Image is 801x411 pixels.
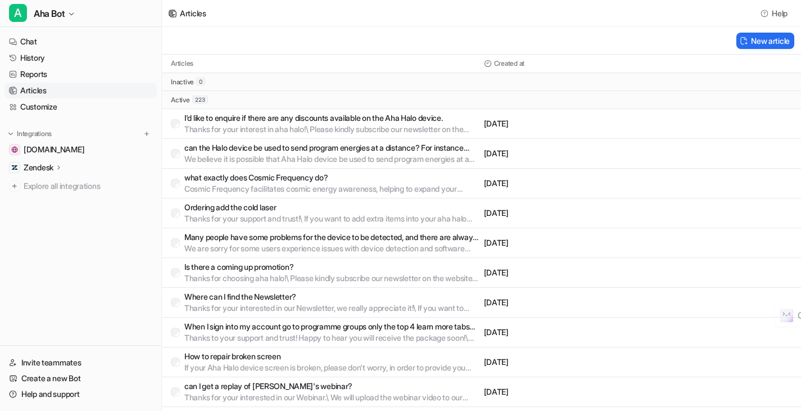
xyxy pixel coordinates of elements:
span: Aha Bot [34,6,65,21]
p: Thanks for your support and trust!\ If you want to add extra items into your aha halo order, to h... [184,213,479,224]
p: If your Aha Halo device screen is broken, please don't worry, in order to provide you with more t... [184,362,479,373]
p: Thanks for choosing aha halo!\ Please kindly subscribe our newsletter on the website: <[URL][DOMA... [184,273,479,284]
p: [DATE] [484,386,636,398]
img: explore all integrations [9,180,20,192]
img: menu_add.svg [143,130,151,138]
a: Invite teammates [4,355,157,371]
p: [DATE] [484,118,636,129]
button: Integrations [4,128,55,139]
button: Help [757,5,792,21]
img: www.ahaharmony.com [11,146,18,153]
p: We are sorry for some users experience issues with device detection and software bugs when using ... [184,243,479,254]
p: Thanks for your interest in aha halo!\ Please kindly subscribe our newsletter on the website: <[U... [184,124,479,135]
p: Articles [171,59,193,68]
img: Zendesk [11,164,18,171]
p: Thanks for your interested in our Newsletter, we really appreciate it!\ If you want to receive th... [184,302,479,314]
a: www.ahaharmony.com[DOMAIN_NAME] [4,142,157,157]
a: Help and support [4,386,157,402]
p: Thanks for your interested in our Webinar.\ We will upload the webinar video to our youtube chann... [184,392,479,403]
p: Thanks to your support and trust! Happy to hear you will receive the package soon!\ We are sorry ... [184,332,479,344]
p: Is there a coming up promotion? [184,261,479,273]
p: When I sign into my account go to programme groups only the top 4 learn more tabs will open comfo... [184,321,479,332]
a: History [4,50,157,66]
p: Created at [494,59,525,68]
p: Integrations [17,129,52,138]
p: [DATE] [484,297,636,308]
span: 0 [196,78,205,85]
button: New article [736,33,794,49]
p: what exactly does Cosmic Frequency do? [184,172,479,183]
p: active [171,96,190,105]
a: Explore all integrations [4,178,157,194]
a: Create a new Bot [4,371,157,386]
p: Where can I find the Newsletter? [184,291,479,302]
p: Ordering add the cold laser [184,202,479,213]
span: Explore all integrations [24,177,152,195]
p: [DATE] [484,178,636,189]
p: inactive [171,78,194,87]
div: Articles [180,7,206,19]
a: Chat [4,34,157,49]
p: I'd like to enquire if there are any discounts available on the Aha Halo device. [184,112,479,124]
p: [DATE] [484,327,636,338]
p: [DATE] [484,237,636,249]
p: We believe it is possible that Aha Halo device be used to send program energies at a distance. Fo... [184,153,479,165]
p: [DATE] [484,207,636,219]
p: [DATE] [484,148,636,159]
span: [DOMAIN_NAME] [24,144,84,155]
p: Zendesk [24,162,53,173]
p: can I get a replay of [PERSON_NAME]'s webinar? [184,381,479,392]
a: Articles [4,83,157,98]
p: Many people have some problems for the device to be detected, and there are always bugs with the ... [184,232,479,243]
span: A [9,4,27,22]
a: Reports [4,66,157,82]
p: [DATE] [484,267,636,278]
p: [DATE] [484,356,636,368]
span: 223 [192,96,208,103]
p: can the Halo device be used to send program energies at a distance? For instance placing the devi... [184,142,479,153]
a: Customize [4,99,157,115]
p: How to repair broken screen [184,351,479,362]
p: Cosmic Frequency facilitates cosmic energy awareness, helping to expand your spiritual perception... [184,183,479,195]
img: expand menu [7,130,15,138]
